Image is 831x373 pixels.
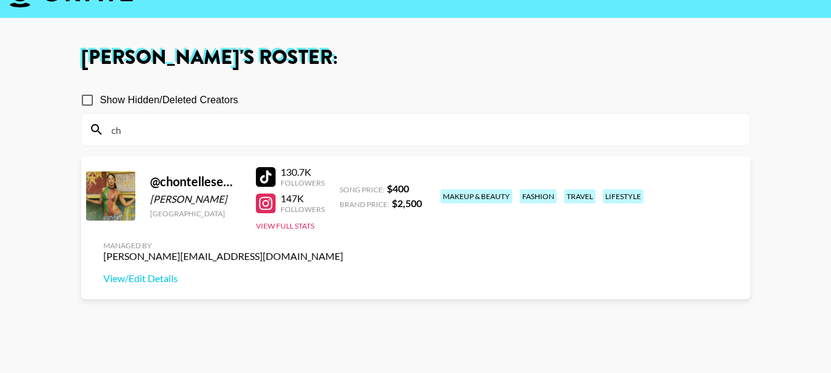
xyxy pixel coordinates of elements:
div: makeup & beauty [440,189,512,203]
div: Managed By [103,241,343,250]
button: View Full Stats [256,221,314,230]
span: Brand Price: [340,200,389,209]
div: Followers [280,205,325,214]
h1: [PERSON_NAME] 's Roster: [81,48,750,68]
a: View/Edit Details [103,272,343,285]
input: Search by User Name [104,120,742,139]
strong: $ 400 [387,183,409,194]
span: Show Hidden/Deleted Creators [100,93,239,108]
div: lifestyle [603,189,643,203]
div: fashion [520,189,557,203]
div: [PERSON_NAME][EMAIL_ADDRESS][DOMAIN_NAME] [103,250,343,262]
div: [GEOGRAPHIC_DATA] [150,209,241,218]
span: Song Price: [340,185,384,194]
div: 130.7K [280,166,325,178]
div: 147K [280,192,325,205]
div: Followers [280,178,325,187]
div: [PERSON_NAME] [150,193,241,205]
strong: $ 2,500 [392,197,422,209]
div: travel [564,189,595,203]
div: @ chontellesewett [150,174,241,189]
